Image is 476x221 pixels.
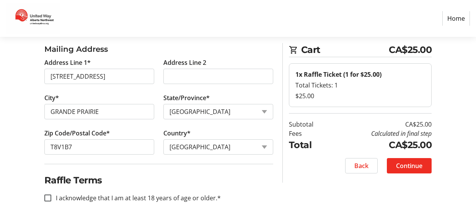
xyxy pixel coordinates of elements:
[44,58,91,67] label: Address Line 1*
[289,129,330,138] td: Fees
[289,120,330,129] td: Subtotal
[301,43,389,57] span: Cart
[163,129,191,138] label: Country*
[6,3,60,34] img: United Way Alberta Northwest's Logo
[396,161,422,170] span: Continue
[330,129,432,138] td: Calculated in final step
[44,173,273,187] h2: Raffle Terms
[442,11,470,26] a: Home
[389,43,432,57] span: CA$25.00
[163,58,206,67] label: Address Line 2
[44,104,154,119] input: City
[44,93,59,102] label: City*
[295,81,425,90] div: Total Tickets: 1
[330,120,432,129] td: CA$25.00
[44,129,110,138] label: Zip Code/Postal Code*
[345,158,378,173] button: Back
[44,69,154,84] input: Address
[387,158,432,173] button: Continue
[51,193,221,203] label: I acknowledge that I am at least 18 years of age or older.*
[289,138,330,152] td: Total
[354,161,368,170] span: Back
[163,93,210,102] label: State/Province*
[44,43,273,55] h3: Mailing Address
[295,70,381,79] strong: 1x Raffle Ticket (1 for $25.00)
[330,138,432,152] td: CA$25.00
[295,91,425,101] div: $25.00
[44,139,154,155] input: Zip or Postal Code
